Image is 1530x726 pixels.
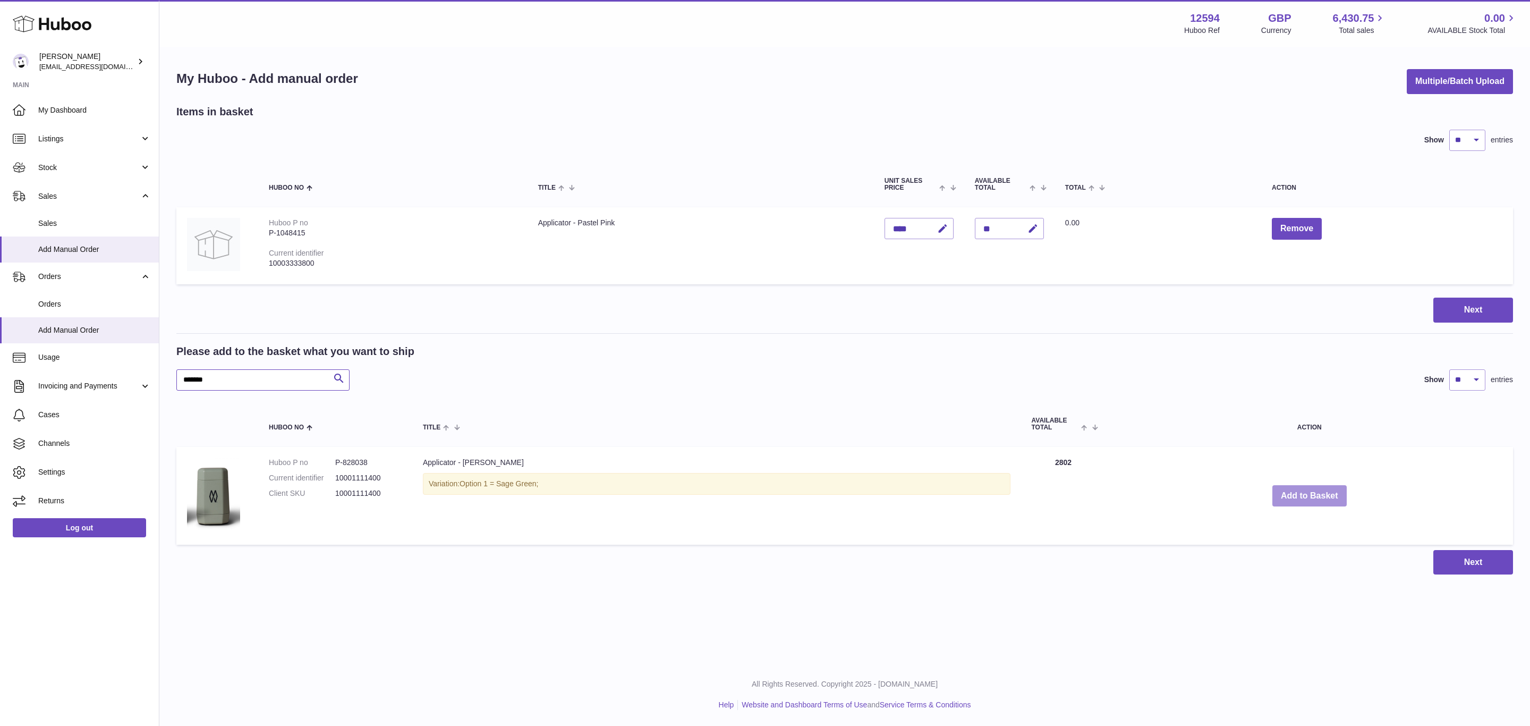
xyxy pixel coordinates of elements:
[39,62,156,71] span: [EMAIL_ADDRESS][DOMAIN_NAME]
[1484,11,1505,26] span: 0.00
[1427,11,1517,36] a: 0.00 AVAILABLE Stock Total
[738,700,971,710] li: and
[1333,11,1374,26] span: 6,430.75
[1272,184,1502,191] div: Action
[885,178,937,191] span: Unit Sales Price
[38,352,151,362] span: Usage
[1339,26,1386,36] span: Total sales
[176,70,358,87] h1: My Huboo - Add manual order
[1190,11,1220,26] strong: 12594
[269,473,335,483] dt: Current identifier
[1268,11,1291,26] strong: GBP
[38,467,151,477] span: Settings
[38,438,151,449] span: Channels
[269,184,304,191] span: Huboo no
[1333,11,1387,36] a: 6,430.75 Total sales
[269,258,517,268] div: 10003333800
[1065,218,1079,227] span: 0.00
[1184,26,1220,36] div: Huboo Ref
[38,381,140,391] span: Invoicing and Payments
[38,496,151,506] span: Returns
[38,191,140,201] span: Sales
[269,249,324,257] div: Current identifier
[538,184,556,191] span: Title
[1261,26,1291,36] div: Currency
[38,299,151,309] span: Orders
[335,458,402,468] dd: P-828038
[176,344,414,359] h2: Please add to the basket what you want to ship
[38,134,140,144] span: Listings
[38,272,140,282] span: Orders
[38,410,151,420] span: Cases
[719,700,734,709] a: Help
[38,163,140,173] span: Stock
[1491,375,1513,385] span: entries
[38,244,151,255] span: Add Manual Order
[187,218,240,271] img: Applicator - Pastel Pink
[1427,26,1517,36] span: AVAILABLE Stock Total
[1433,550,1513,575] button: Next
[1032,417,1079,431] span: AVAILABLE Total
[1491,135,1513,145] span: entries
[269,424,304,431] span: Huboo no
[423,473,1010,495] div: Variation:
[1272,218,1322,240] button: Remove
[880,700,971,709] a: Service Terms & Conditions
[269,228,517,238] div: P-1048415
[176,105,253,119] h2: Items in basket
[335,473,402,483] dd: 10001111400
[423,424,440,431] span: Title
[1021,447,1106,544] td: 2802
[460,479,538,488] span: Option 1 = Sage Green;
[1065,184,1086,191] span: Total
[975,178,1027,191] span: AVAILABLE Total
[269,458,335,468] dt: Huboo P no
[1272,485,1347,507] button: Add to Basket
[1424,135,1444,145] label: Show
[1433,298,1513,323] button: Next
[38,218,151,229] span: Sales
[38,325,151,335] span: Add Manual Order
[13,54,29,70] img: internalAdmin-12594@internal.huboo.com
[187,458,240,531] img: Applicator - Sage Green
[742,700,867,709] a: Website and Dashboard Terms of Use
[412,447,1021,544] td: Applicator - [PERSON_NAME]
[39,52,135,72] div: [PERSON_NAME]
[1407,69,1513,94] button: Multiple/Batch Upload
[168,679,1521,689] p: All Rights Reserved. Copyright 2025 - [DOMAIN_NAME]
[528,207,874,284] td: Applicator - Pastel Pink
[1106,407,1514,442] th: Action
[269,218,308,227] div: Huboo P no
[1424,375,1444,385] label: Show
[13,518,146,537] a: Log out
[269,488,335,499] dt: Client SKU
[38,105,151,115] span: My Dashboard
[335,488,402,499] dd: 10001111400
